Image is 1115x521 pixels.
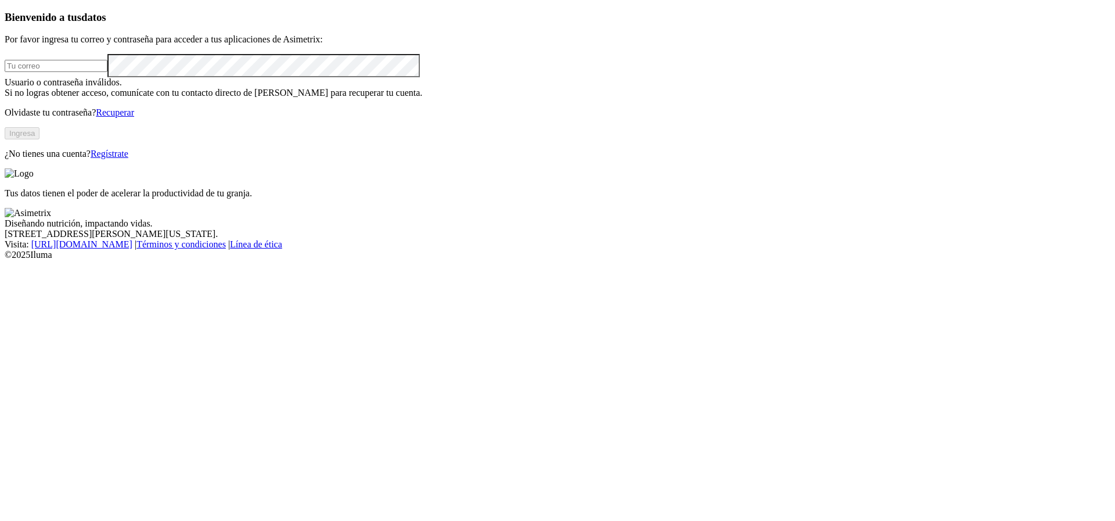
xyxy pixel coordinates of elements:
div: Visita : | | [5,239,1110,250]
div: [STREET_ADDRESS][PERSON_NAME][US_STATE]. [5,229,1110,239]
button: Ingresa [5,127,39,139]
span: datos [81,11,106,23]
a: Recuperar [96,107,134,117]
h3: Bienvenido a tus [5,11,1110,24]
a: [URL][DOMAIN_NAME] [31,239,132,249]
input: Tu correo [5,60,107,72]
div: Usuario o contraseña inválidos. Si no logras obtener acceso, comunícate con tu contacto directo d... [5,77,1110,98]
div: Diseñando nutrición, impactando vidas. [5,218,1110,229]
a: Línea de ética [230,239,282,249]
a: Términos y condiciones [136,239,226,249]
img: Logo [5,168,34,179]
p: Por favor ingresa tu correo y contraseña para acceder a tus aplicaciones de Asimetrix: [5,34,1110,45]
p: Olvidaste tu contraseña? [5,107,1110,118]
a: Regístrate [91,149,128,159]
div: © 2025 Iluma [5,250,1110,260]
p: ¿No tienes una cuenta? [5,149,1110,159]
img: Asimetrix [5,208,51,218]
p: Tus datos tienen el poder de acelerar la productividad de tu granja. [5,188,1110,199]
